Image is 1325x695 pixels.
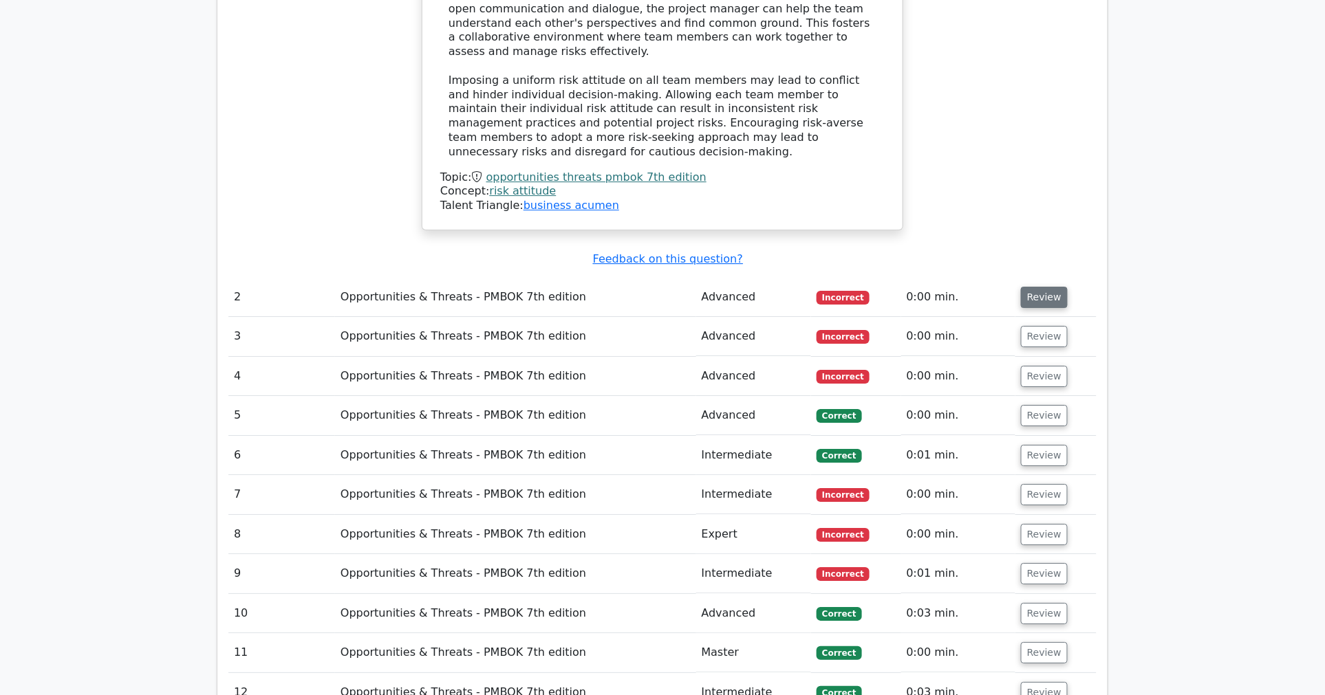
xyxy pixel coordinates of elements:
td: Opportunities & Threats - PMBOK 7th edition [335,594,696,633]
td: Advanced [696,317,812,356]
td: 0:01 min. [901,436,1015,475]
td: 3 [228,317,335,356]
a: business acumen [524,199,619,212]
a: risk attitude [490,184,557,197]
td: Intermediate [696,475,812,514]
td: 0:00 min. [901,357,1015,396]
td: 11 [228,633,335,672]
button: Review [1021,642,1068,663]
button: Review [1021,484,1068,505]
td: 0:03 min. [901,594,1015,633]
span: Incorrect [817,567,870,581]
td: Opportunities & Threats - PMBOK 7th edition [335,554,696,593]
div: Topic: [440,170,885,185]
span: Correct [817,449,861,463]
td: 0:01 min. [901,554,1015,593]
td: 9 [228,554,335,593]
td: 0:00 min. [901,633,1015,672]
button: Review [1021,287,1068,308]
span: Correct [817,646,861,660]
td: 0:00 min. [901,515,1015,554]
button: Review [1021,445,1068,466]
td: Master [696,633,812,672]
td: Advanced [696,278,812,317]
td: 4 [228,357,335,396]
td: Expert [696,515,812,554]
td: 8 [228,515,335,554]
span: Incorrect [817,528,870,542]
button: Review [1021,366,1068,387]
td: 0:00 min. [901,317,1015,356]
td: Opportunities & Threats - PMBOK 7th edition [335,475,696,514]
td: Advanced [696,357,812,396]
span: Correct [817,409,861,423]
a: Feedback on this question? [593,252,743,265]
span: Incorrect [817,330,870,344]
span: Incorrect [817,488,870,502]
td: Opportunities & Threats - PMBOK 7th edition [335,396,696,435]
div: Talent Triangle: [440,170,885,213]
td: 0:00 min. [901,475,1015,514]
button: Review [1021,524,1068,545]
td: Opportunities & Threats - PMBOK 7th edition [335,515,696,554]
td: Advanced [696,594,812,633]
td: Opportunities & Threats - PMBOK 7th edition [335,278,696,317]
td: Intermediate [696,436,812,475]
td: 7 [228,475,335,514]
td: 0:00 min. [901,396,1015,435]
td: 6 [228,436,335,475]
td: 10 [228,594,335,633]
td: Intermediate [696,554,812,593]
td: 5 [228,396,335,435]
td: 0:00 min. [901,278,1015,317]
td: Advanced [696,396,812,435]
span: Incorrect [817,291,870,305]
button: Review [1021,603,1068,624]
td: Opportunities & Threats - PMBOK 7th edition [335,317,696,356]
td: Opportunities & Threats - PMBOK 7th edition [335,633,696,672]
td: 2 [228,278,335,317]
button: Review [1021,563,1068,584]
span: Correct [817,607,861,621]
span: Incorrect [817,370,870,384]
div: Concept: [440,184,885,199]
td: Opportunities & Threats - PMBOK 7th edition [335,436,696,475]
button: Review [1021,405,1068,426]
button: Review [1021,326,1068,347]
td: Opportunities & Threats - PMBOK 7th edition [335,357,696,396]
a: opportunities threats pmbok 7th edition [486,170,707,184]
